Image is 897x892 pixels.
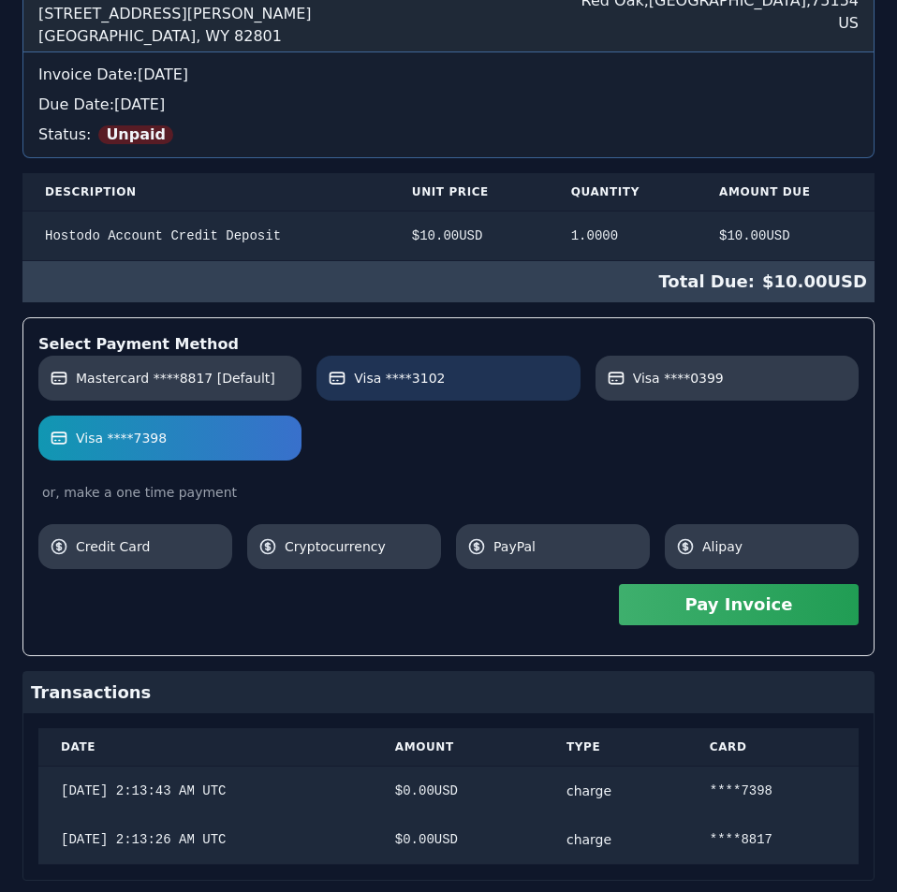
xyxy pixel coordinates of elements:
[687,728,859,767] th: Card
[45,227,367,245] div: Hostodo Account Credit Deposit
[38,94,859,116] div: Due Date: [DATE]
[38,25,312,48] div: [GEOGRAPHIC_DATA], WY 82801
[566,830,665,849] div: charge
[61,782,350,800] div: [DATE] 2:13:43 AM UTC
[581,12,859,35] div: US
[38,116,859,146] div: Status:
[38,64,859,86] div: Invoice Date: [DATE]
[38,3,312,25] div: [STREET_ADDRESS][PERSON_NAME]
[390,173,549,212] th: Unit Price
[22,173,390,212] th: Description
[658,269,762,295] span: Total Due:
[395,830,522,849] div: $ 0.00 USD
[98,125,173,144] span: Unpaid
[373,728,544,767] th: Amount
[619,584,859,625] button: Pay Invoice
[285,537,430,556] span: Cryptocurrency
[719,227,852,245] div: $ 10.00 USD
[549,173,697,212] th: Quantity
[76,369,275,388] span: Mastercard ****8817 [Default]
[566,782,665,800] div: charge
[76,537,221,556] span: Credit Card
[61,830,350,849] div: [DATE] 2:13:26 AM UTC
[412,227,526,245] div: $ 10.00 USD
[38,483,859,502] div: or, make a one time payment
[38,728,373,767] th: Date
[493,537,639,556] span: PayPal
[395,782,522,800] div: $ 0.00 USD
[571,227,674,245] div: 1.0000
[697,173,875,212] th: Amount Due
[23,672,874,713] div: Transactions
[544,728,687,767] th: Type
[22,261,875,302] div: $ 10.00 USD
[38,333,859,356] div: Select Payment Method
[702,537,847,556] span: Alipay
